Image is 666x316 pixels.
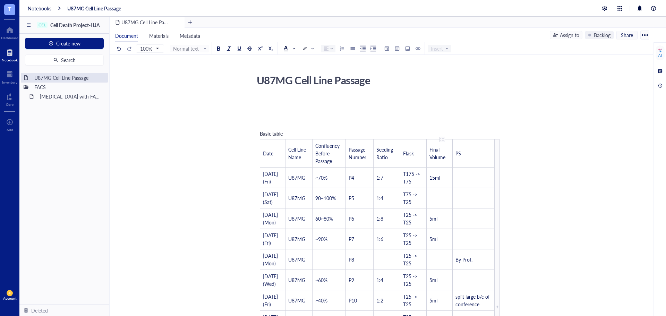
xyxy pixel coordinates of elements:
div: U87MG Cell Line Passage [31,73,105,83]
div: Dashboard [1,36,18,40]
div: Account [3,296,17,300]
span: T25 -> T25 [403,232,419,246]
span: [DATE] (Sat) [263,191,279,205]
div: U87MG Cell Line Passage [254,71,501,89]
div: Inventory [2,80,17,84]
span: U87MG [288,215,305,222]
span: T [8,5,11,13]
div: [MEDICAL_DATA] with FACSymphonyA1 [37,92,105,101]
span: T25 -> T25 [403,273,419,287]
span: U87MG [288,256,305,263]
span: 1:4 [376,195,383,202]
div: CEL [39,23,46,27]
span: 1:8 [376,215,383,222]
span: U87MG [288,236,305,242]
span: 5ml [429,297,437,304]
span: Search [61,57,76,63]
span: U87MG [288,276,305,283]
span: By Prof. [455,256,472,263]
span: Cell Line Name [288,146,307,161]
span: [DATE] (Fri) [263,293,279,308]
span: Date [263,150,273,157]
span: T25 -> T25 [403,211,419,226]
span: T25 -> T25 [403,252,419,267]
button: Create new [25,38,104,49]
span: 5ml [429,276,437,283]
span: split large b/c of conference [455,293,491,308]
div: Add [7,128,13,132]
span: P7 [349,236,354,242]
div: AI [658,53,662,58]
span: P5 [349,195,354,202]
span: ~60% [315,276,327,283]
a: Notebooks [28,5,51,11]
span: [DATE] (Mon) [263,252,279,267]
span: T25 -> T25 [403,293,419,308]
a: Core [6,91,14,106]
span: [DATE] (Fri) [263,170,279,185]
span: ~40% [315,297,327,304]
span: Insert [431,45,449,52]
span: Create new [56,41,80,46]
span: Basic table [260,130,283,137]
span: 100% [140,45,159,52]
span: 1:7 [376,174,383,181]
div: Assign to [560,31,579,39]
div: FACS [31,82,105,92]
span: P9 [349,276,354,283]
span: 5ml [429,215,437,222]
span: 60~80% [315,215,333,222]
a: U87MG Cell Line Passage [67,5,121,11]
span: 90~100% [315,195,336,202]
span: - [429,256,431,263]
span: 5ml [429,236,437,242]
span: - [376,256,378,263]
span: Passage Number [349,146,367,161]
span: 15ml [429,174,440,181]
span: U87MG [288,195,305,202]
span: P8 [349,256,354,263]
span: U87MG [288,174,305,181]
a: Notebook [2,47,18,62]
span: Materials [149,32,169,39]
span: P10 [349,297,357,304]
span: Seeding Ratio [376,146,394,161]
span: ~90% [315,236,327,242]
span: Final Volume [429,146,445,161]
span: Cell Death Project-HJA [50,22,100,28]
span: P4 [349,174,354,181]
span: Document [115,32,138,39]
span: Metadata [180,32,200,39]
span: [DATE] (Wed) [263,273,279,287]
a: Dashboard [1,25,18,40]
span: - [315,256,317,263]
span: T75 -> T25 [403,191,419,205]
span: [DATE] (Fri) [263,232,279,246]
div: Core [6,102,14,106]
span: PS [455,150,461,157]
span: [DATE] (Mon) [263,211,279,226]
a: Inventory [2,69,17,84]
span: U87MG [288,297,305,304]
span: 1:2 [376,297,383,304]
div: Deleted [31,307,48,314]
button: Search [25,54,104,66]
div: Notebook [2,58,18,62]
span: ~70% [315,174,327,181]
span: 1:4 [376,276,383,283]
span: Normal text [173,45,207,52]
span: Flask [403,150,414,157]
span: P6 [349,215,354,222]
button: Share [616,31,638,39]
span: Confluency Before Passage [315,142,341,164]
span: Share [621,32,633,38]
span: T175 -> T75 [403,170,421,185]
span: 1:6 [376,236,383,242]
span: JH [8,291,11,295]
div: Backlog [594,31,610,39]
